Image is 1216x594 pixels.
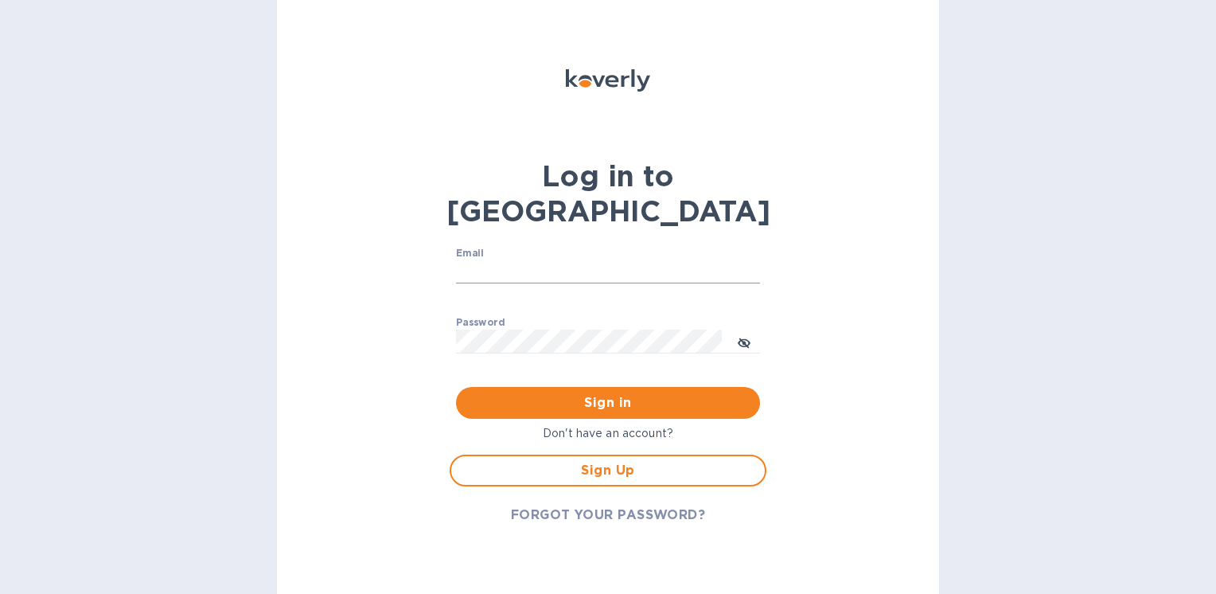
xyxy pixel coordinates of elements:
[511,506,706,525] span: FORGOT YOUR PASSWORD?
[469,393,747,412] span: Sign in
[728,326,760,358] button: toggle password visibility
[566,69,650,92] img: Koverly
[456,387,760,419] button: Sign in
[498,499,719,531] button: FORGOT YOUR PASSWORD?
[450,455,766,487] button: Sign Up
[446,158,770,229] b: Log in to [GEOGRAPHIC_DATA]
[450,425,766,442] p: Don't have an account?
[456,318,505,328] label: Password
[456,248,484,258] label: Email
[464,461,752,480] span: Sign Up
